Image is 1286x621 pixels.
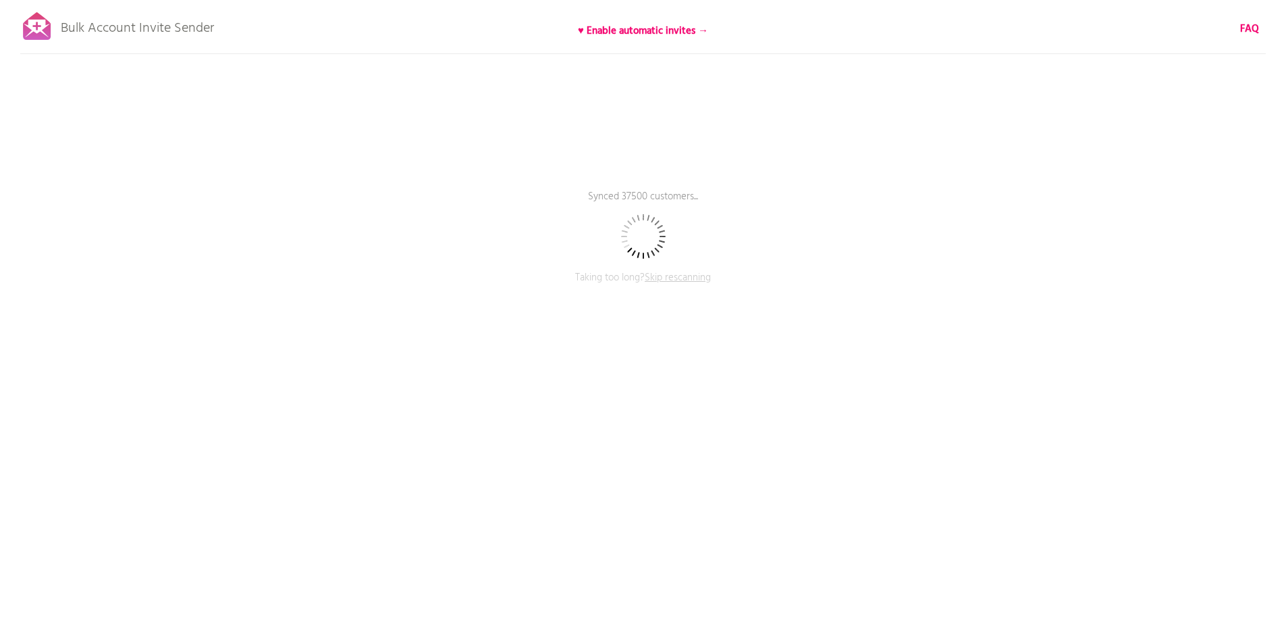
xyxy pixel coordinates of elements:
span: Skip rescanning [645,270,711,286]
b: ♥ Enable automatic invites → [578,23,708,39]
p: Bulk Account Invite Sender [61,8,214,42]
p: Synced 37500 customers... [441,189,846,223]
a: FAQ [1240,22,1259,36]
b: FAQ [1240,21,1259,37]
p: Taking too long? [441,270,846,304]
